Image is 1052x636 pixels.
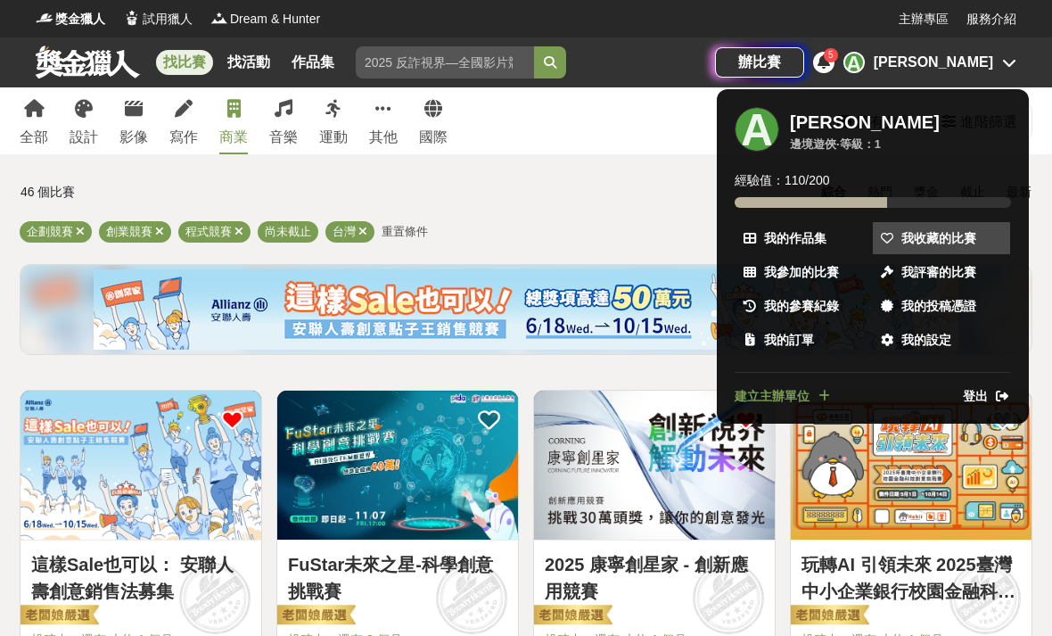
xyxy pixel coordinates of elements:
a: 我評審的比賽 [873,256,1010,288]
span: 5 [828,50,834,60]
span: 我評審的比賽 [901,263,976,282]
a: 我的作品集 [736,222,873,254]
div: A [735,107,779,152]
span: 我的訂單 [764,331,814,350]
span: 經驗值： 110 / 200 [735,171,830,190]
span: · [836,136,840,153]
a: 建立主辦單位 [735,387,833,406]
span: 我的參賽紀錄 [764,297,839,316]
span: 登出 [963,387,988,406]
span: 我參加的比賽 [764,263,839,282]
a: 我收藏的比賽 [873,222,1010,254]
a: 我的設定 [873,324,1010,356]
span: 我的作品集 [764,229,826,248]
span: 建立主辦單位 [735,387,810,406]
a: 我的訂單 [736,324,873,356]
div: 等級： 1 [840,136,881,153]
div: 邊境遊俠 [790,136,836,153]
a: 我的投稿憑證 [873,290,1010,322]
a: 登出 [963,387,1011,406]
a: 我參加的比賽 [736,256,873,288]
div: [PERSON_NAME] [790,112,940,133]
span: 我收藏的比賽 [901,229,976,248]
span: 我的投稿憑證 [901,297,976,316]
a: 辦比賽 [715,47,804,78]
a: 我的參賽紀錄 [736,290,873,322]
span: 我的設定 [901,331,951,350]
